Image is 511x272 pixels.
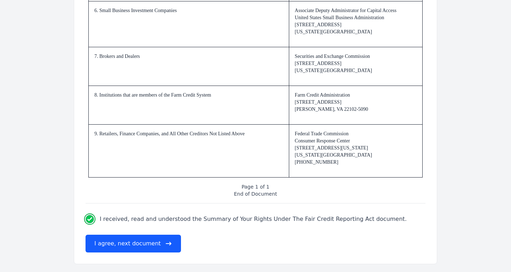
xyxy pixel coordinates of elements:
button: I agree, next document [86,235,181,252]
label: I received, read and understood the Summary of Your Rights Under The Fair Credit Reporting Act do... [100,215,407,223]
p: Farm Credit Administration [STREET_ADDRESS] [PERSON_NAME], VA 22102-5090 [295,92,417,113]
p: 9. Retailers, Finance Companies, and All Other Creditors Not Listed Above [94,130,283,137]
p: Securities and Exchange Commission [STREET_ADDRESS] [US_STATE][GEOGRAPHIC_DATA] [295,53,417,74]
p: Associate Deputy Administrator for Capital Access United States Small Business Administration [ST... [295,7,417,36]
p: 7. Brokers and Dealers [94,53,283,60]
p: Page 1 of 1 End of Document [86,183,425,197]
p: 6. Small Business Investment Companies [94,7,283,14]
p: 8. Institutions that are members of the Farm Credit System [94,92,283,99]
p: Federal Trade Commission Consumer Response Center [STREET_ADDRESS][US_STATE] [US_STATE][GEOGRAPHI... [295,130,417,166]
